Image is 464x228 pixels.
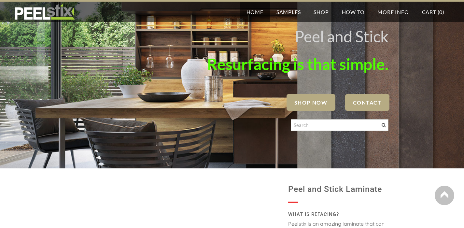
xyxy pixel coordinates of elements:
input: Search [291,119,388,131]
a: Contact [345,94,389,111]
font: Resurfacing is that simple. [207,55,388,73]
h2: WHAT IS REFACING? [288,209,388,220]
font: Peel and Stick ​ [295,27,388,46]
img: REFACE SUPPLIES [13,4,76,20]
a: Cart (0) [415,2,451,22]
a: More Info [371,2,415,22]
span: Search [382,123,386,127]
span: 0 [439,9,443,15]
a: Home [240,2,270,22]
a: SHOP NOW [287,94,335,111]
a: Shop [307,2,335,22]
h1: Peel and Stick Laminate [288,181,388,197]
a: Samples [270,2,307,22]
a: How To [335,2,371,22]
